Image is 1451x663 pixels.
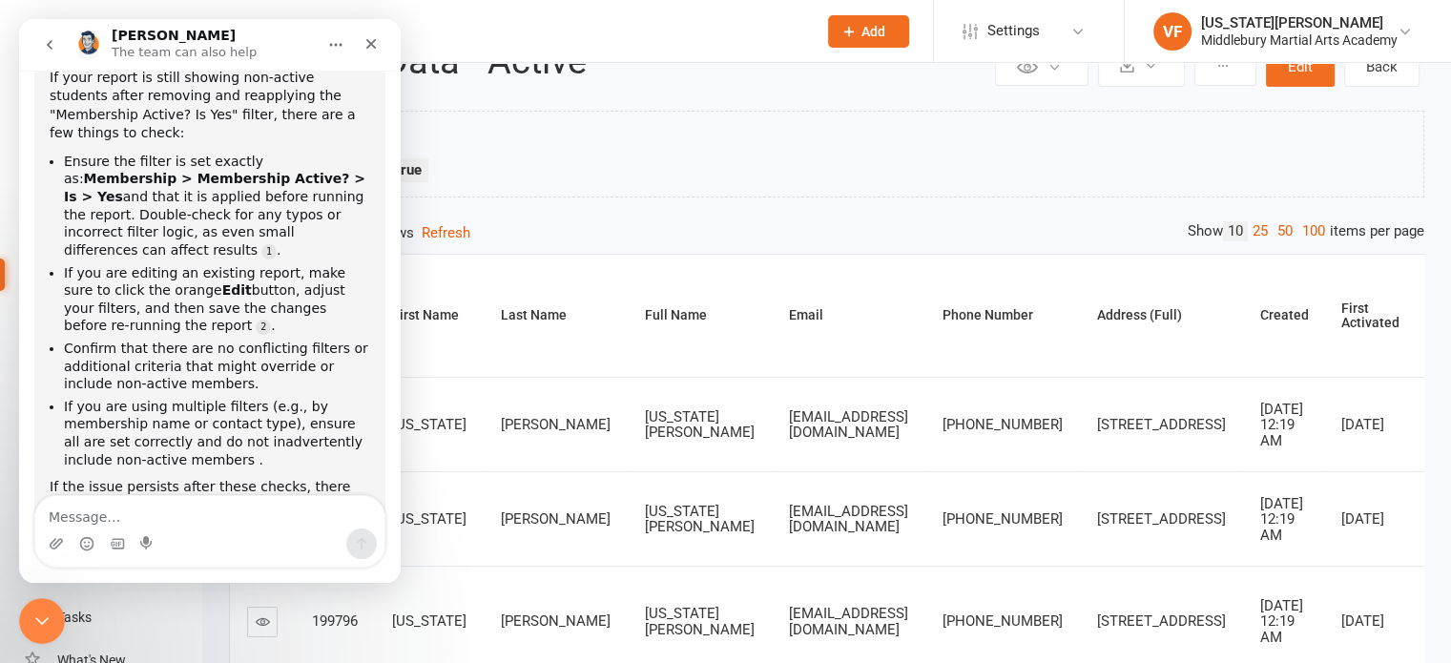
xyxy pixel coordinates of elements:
[422,221,470,244] button: Refresh
[1188,221,1424,241] div: Show items per page
[501,416,611,433] span: [PERSON_NAME]
[1260,401,1303,449] span: [DATE] 12:19 AM
[1341,510,1384,528] span: [DATE]
[789,408,908,442] span: [EMAIL_ADDRESS][DOMAIN_NAME]
[299,8,335,44] button: Home
[327,509,358,540] button: Send a message…
[31,50,351,124] div: If your report is still showing non-active students after removing and reapplying the "Membership...
[1341,612,1384,630] span: [DATE]
[312,612,358,630] span: 199796
[789,503,908,536] span: [EMAIL_ADDRESS][DOMAIN_NAME]
[1266,47,1335,87] button: Edit
[987,10,1040,52] span: Settings
[1248,221,1273,241] a: 25
[1260,308,1309,322] div: Created
[16,477,365,509] textarea: Message…
[392,308,468,322] div: First Name
[392,416,466,433] span: [US_STATE]
[1297,221,1330,241] a: 100
[645,605,755,638] span: [US_STATE][PERSON_NAME]
[45,321,351,374] li: Confirm that there are no conflicting filters or additional criteria that might override or inclu...
[1201,14,1398,31] div: [US_STATE][PERSON_NAME]
[1201,31,1398,49] div: Middlebury Martial Arts Academy
[1097,308,1228,322] div: Address (Full)
[381,161,422,178] strong: Is true
[93,24,238,43] p: The team can also help
[789,308,910,322] div: Email
[1153,12,1192,51] div: VF
[789,605,908,638] span: [EMAIL_ADDRESS][DOMAIN_NAME]
[121,517,136,532] button: Start recording
[501,308,612,322] div: Last Name
[392,612,466,630] span: [US_STATE]
[1260,597,1303,646] span: [DATE] 12:19 AM
[1097,510,1226,528] span: [STREET_ADDRESS]
[15,38,366,570] div: Toby says…
[229,221,1424,244] div: Showing of rows
[335,8,369,42] div: Close
[237,300,252,316] a: Source reference 143271:
[1097,612,1226,630] span: [STREET_ADDRESS]
[645,408,755,442] span: [US_STATE][PERSON_NAME]
[1097,416,1226,433] span: [STREET_ADDRESS]
[45,152,346,185] b: Membership > Membership Active? > Is > Yes
[1273,221,1297,241] a: 50
[943,510,1063,528] span: [PHONE_NUMBER]
[57,610,92,625] div: Tasks
[1344,47,1420,87] a: Back
[645,308,757,322] div: Full Name
[15,38,366,528] div: If your report is still showing non-active students after removing and reapplying the "Membership...
[60,517,75,532] button: Emoji picker
[943,416,1063,433] span: [PHONE_NUMBER]
[501,612,611,630] span: [PERSON_NAME]
[943,612,1063,630] span: [PHONE_NUMBER]
[45,379,351,449] li: If you are using multiple filters (e.g., by membership name or contact type), ensure all are set ...
[861,24,885,39] span: Add
[242,225,258,240] a: Source reference 144190:
[19,598,65,644] iframe: Intercom live chat
[943,308,1065,322] div: Phone Number
[25,596,201,639] a: Tasks
[645,503,755,536] span: [US_STATE][PERSON_NAME]
[1341,416,1384,433] span: [DATE]
[203,263,233,279] b: Edit
[1223,221,1248,241] a: 10
[45,134,351,240] li: Ensure the filter is set exactly as: and that it is applied before running the report. Double-che...
[19,19,401,583] iframe: Intercom live chat
[31,459,351,515] div: If the issue persists after these checks, there may be a data or filter configuration issue that ...
[828,15,909,48] button: Add
[30,517,45,532] button: Upload attachment
[501,510,611,528] span: [PERSON_NAME]
[45,245,351,316] li: If you are editing an existing report, make sure to click the orange button, adjust your filters,...
[1341,301,1399,331] div: First Activated
[392,510,466,528] span: [US_STATE]
[91,517,106,532] button: Gif picker
[251,18,803,45] input: Search...
[1260,495,1303,544] span: [DATE] 12:19 AM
